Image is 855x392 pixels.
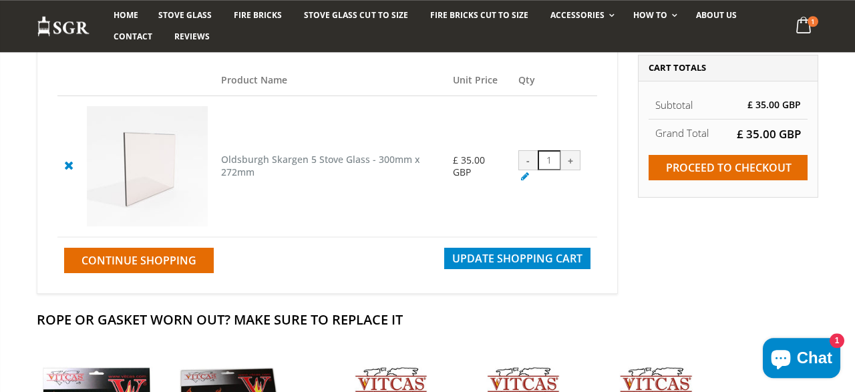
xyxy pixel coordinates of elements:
[518,150,538,170] div: -
[81,253,196,268] span: Continue Shopping
[808,16,818,27] span: 1
[224,5,292,26] a: Fire Bricks
[444,248,590,269] button: Update Shopping Cart
[87,106,208,227] img: Oldsburgh Skargen 5 Stove Glass - 300mm x 272mm
[304,9,407,21] span: Stove Glass Cut To Size
[446,65,512,95] th: Unit Price
[114,9,138,21] span: Home
[452,251,582,266] span: Update Shopping Cart
[550,9,605,21] span: Accessories
[234,9,282,21] span: Fire Bricks
[420,5,538,26] a: Fire Bricks Cut To Size
[174,31,210,42] span: Reviews
[64,248,214,273] a: Continue Shopping
[759,338,844,381] inbox-online-store-chat: Shopify online store chat
[430,9,528,21] span: Fire Bricks Cut To Size
[164,26,220,47] a: Reviews
[148,5,222,26] a: Stove Glass
[104,26,162,47] a: Contact
[655,98,693,112] span: Subtotal
[791,13,818,39] a: 1
[623,5,684,26] a: How To
[560,150,580,170] div: +
[696,9,737,21] span: About us
[37,311,818,329] h2: Rope Or Gasket Worn Out? Make Sure To Replace It
[655,126,709,140] strong: Grand Total
[453,154,485,178] span: £ 35.00 GBP
[114,31,152,42] span: Contact
[512,65,597,95] th: Qty
[104,5,148,26] a: Home
[747,98,801,111] span: £ 35.00 GBP
[294,5,417,26] a: Stove Glass Cut To Size
[737,126,801,142] span: £ 35.00 GBP
[221,153,420,178] a: Oldsburgh Skargen 5 Stove Glass - 300mm x 272mm
[686,5,747,26] a: About us
[633,9,667,21] span: How To
[649,61,706,73] span: Cart Totals
[649,155,808,180] input: Proceed to checkout
[214,65,446,95] th: Product Name
[158,9,212,21] span: Stove Glass
[37,15,90,37] img: Stove Glass Replacement
[540,5,621,26] a: Accessories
